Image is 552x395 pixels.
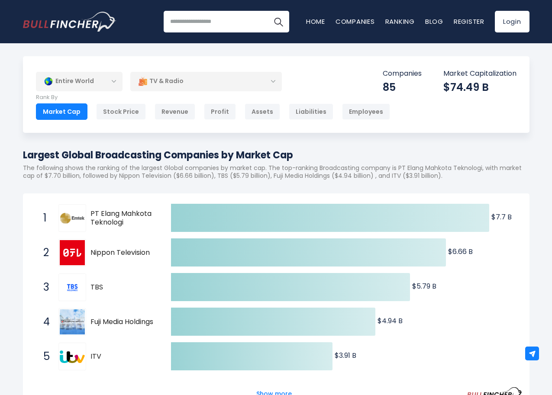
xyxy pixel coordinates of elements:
[90,283,156,292] span: TBS
[39,211,48,225] span: 1
[306,17,325,26] a: Home
[443,69,516,78] p: Market Capitalization
[448,247,473,257] text: $6.66 B
[336,17,375,26] a: Companies
[60,240,85,265] img: Nippon Television
[155,103,195,120] div: Revenue
[23,148,529,162] h1: Largest Global Broadcasting Companies by Market Cap
[342,103,390,120] div: Employees
[412,281,436,291] text: $5.79 B
[39,315,48,329] span: 4
[385,17,415,26] a: Ranking
[60,212,85,224] img: PT Elang Mahkota Teknologi
[60,309,85,334] img: Fuji Media Holdings
[90,318,156,327] span: Fuji Media Holdings
[90,209,156,228] span: PT Elang Mahkota Teknologi
[23,12,116,32] a: Go to homepage
[443,80,516,94] div: $74.49 B
[495,11,529,32] a: Login
[60,281,85,294] img: TBS
[60,350,85,363] img: ITV
[268,11,289,32] button: Search
[491,212,512,222] text: $7.7 B
[36,103,87,120] div: Market Cap
[245,103,280,120] div: Assets
[289,103,333,120] div: Liabilities
[454,17,484,26] a: Register
[39,280,48,295] span: 3
[90,352,156,361] span: ITV
[39,245,48,260] span: 2
[383,80,422,94] div: 85
[383,69,422,78] p: Companies
[204,103,236,120] div: Profit
[23,12,116,32] img: Bullfincher logo
[36,71,123,91] div: Entire World
[335,350,356,360] text: $3.91 B
[96,103,146,120] div: Stock Price
[425,17,443,26] a: Blog
[39,349,48,364] span: 5
[130,71,282,91] div: TV & Radio
[36,94,390,101] p: Rank By
[23,164,529,180] p: The following shows the ranking of the largest Global companies by market cap. The top-ranking Br...
[90,248,156,257] span: Nippon Television
[378,316,403,326] text: $4.94 B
